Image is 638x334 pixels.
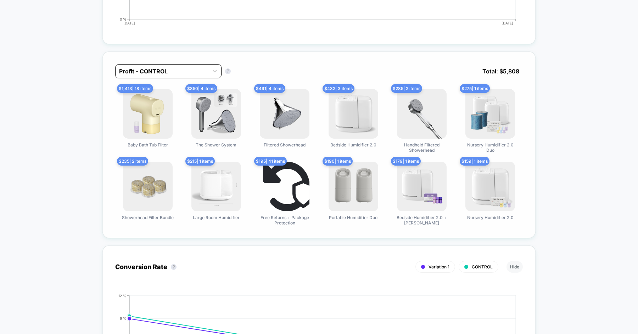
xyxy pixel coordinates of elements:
span: $ 195 | 41 items [254,157,287,166]
span: Bedside Humidifier 2.0 + [PERSON_NAME] [395,215,448,226]
img: Filtered Showerhead [260,89,309,139]
span: $ 285 | 2 items [391,84,422,93]
span: Bedside Humidifier 2.0 [330,142,376,147]
span: Free Returns + Package Protection [258,215,311,226]
span: $ 179 | 1 items [391,157,421,166]
span: Large Room Humidifier [193,215,240,220]
span: Total: $ 5,808 [479,64,523,78]
img: Bedside Humidifier 2.0 + Dr. Idriss Aroma Kit [397,162,447,211]
span: $ 159 | 1 items [460,157,489,166]
button: ? [171,264,177,270]
span: $ 432 | 3 items [323,84,354,93]
span: Handheld Filtered Showerhead [395,142,448,153]
button: ? [225,68,231,74]
img: Nursery Humidifier 2.0 Duo [465,89,515,139]
button: Hide [507,261,523,273]
tspan: [DATE] [123,21,135,25]
span: $ 215 | 1 items [185,157,215,166]
tspan: [DATE] [502,21,513,25]
tspan: 9 % [120,316,127,320]
span: $ 275 | 1 items [460,84,490,93]
img: The Shower System [191,89,241,139]
span: The Shower System [196,142,236,147]
span: CONTROL [472,264,493,269]
span: $ 491 | 4 items [254,84,285,93]
img: Baby Bath Tub Filter [123,89,173,139]
span: Variation 1 [429,264,449,269]
span: Portable Humidifier Duo [329,215,377,220]
span: Filtered Showerhead [264,142,306,147]
span: $ 190 | 1 items [323,157,353,166]
tspan: 12 % [118,293,127,297]
img: Portable Humidifier Duo [329,162,378,211]
span: Baby Bath Tub Filter [128,142,168,147]
span: Nursery Humidifier 2.0 [467,215,514,220]
span: Showerhead Filter Bundle [122,215,174,220]
span: Nursery Humidifier 2.0 Duo [464,142,517,153]
img: Showerhead Filter Bundle [123,162,173,211]
img: Handheld Filtered Showerhead [397,89,447,139]
span: $ 235 | 2 items [117,157,148,166]
img: Nursery Humidifier 2.0 [465,162,515,211]
span: $ 850 | 4 items [185,84,217,93]
span: $ 1,413 | 18 items [117,84,153,93]
img: Free Returns + Package Protection [260,162,309,211]
img: Large Room Humidifier [191,162,241,211]
tspan: 0 % [120,17,127,21]
img: Bedside Humidifier 2.0 [329,89,378,139]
